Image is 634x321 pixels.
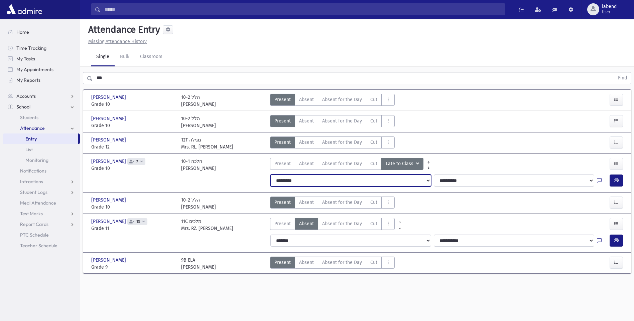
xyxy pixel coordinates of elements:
[270,197,395,211] div: AttTypes
[322,199,362,206] span: Absent for the Day
[3,208,80,219] a: Test Marks
[3,230,80,240] a: PTC Schedule
[3,101,80,112] a: School
[5,3,44,16] img: AdmirePro
[20,211,43,217] span: Test Marks
[181,218,233,232] div: 11C מלכים Mrs. RZ. [PERSON_NAME]
[3,240,80,251] a: Teacher Schedule
[91,225,174,232] span: Grade 11
[3,112,80,123] a: Students
[91,94,127,101] span: [PERSON_NAME]
[386,160,415,168] span: Late to Class
[274,96,291,103] span: Present
[91,264,174,271] span: Grade 9
[270,115,395,129] div: AttTypes
[20,200,56,206] span: Meal Attendance
[3,176,80,187] a: Infractions
[274,199,291,206] span: Present
[299,160,314,167] span: Absent
[274,259,291,266] span: Present
[115,48,135,66] a: Bulk
[370,220,377,227] span: Cut
[20,179,43,185] span: Infractions
[135,220,141,224] span: 13
[322,117,362,124] span: Absent for the Day
[3,43,80,53] a: Time Tracking
[3,219,80,230] a: Report Cards
[370,139,377,146] span: Cut
[16,45,46,51] span: Time Tracking
[381,158,423,170] button: Late to Class
[91,115,127,122] span: [PERSON_NAME]
[299,220,314,227] span: Absent
[88,39,147,44] u: Missing Attendance History
[16,93,36,99] span: Accounts
[20,232,49,238] span: PTC Schedule
[20,221,48,227] span: Report Cards
[16,56,35,62] span: My Tasks
[181,257,216,271] div: 9B ELA [PERSON_NAME]
[3,53,80,64] a: My Tasks
[322,96,362,103] span: Absent for the Day
[91,143,174,150] span: Grade 12
[370,117,377,124] span: Cut
[299,259,314,266] span: Absent
[299,199,314,206] span: Absent
[299,139,314,146] span: Absent
[602,4,617,9] span: labend
[25,157,48,163] span: Monitoring
[181,158,216,172] div: 10-1 הלכה [PERSON_NAME]
[91,48,115,66] a: Single
[299,117,314,124] span: Absent
[181,94,216,108] div: 10-2 הלל [PERSON_NAME]
[3,75,80,85] a: My Reports
[270,136,395,150] div: AttTypes
[322,259,362,266] span: Absent for the Day
[20,125,45,131] span: Attendance
[3,187,80,198] a: Student Logs
[3,64,80,75] a: My Appointments
[25,146,33,152] span: List
[20,168,46,174] span: Notifications
[16,29,29,35] span: Home
[3,144,80,155] a: List
[20,114,38,120] span: Students
[91,101,174,108] span: Grade 10
[274,160,291,167] span: Present
[274,139,291,146] span: Present
[299,96,314,103] span: Absent
[270,257,395,271] div: AttTypes
[274,220,291,227] span: Present
[16,104,30,110] span: School
[322,220,362,227] span: Absent for the Day
[3,133,78,144] a: Entry
[86,24,160,35] h5: Attendance Entry
[3,166,80,176] a: Notifications
[3,123,80,133] a: Attendance
[91,158,127,165] span: [PERSON_NAME]
[322,160,362,167] span: Absent for the Day
[20,243,57,249] span: Teacher Schedule
[614,72,631,84] button: Find
[270,218,395,232] div: AttTypes
[91,204,174,211] span: Grade 10
[25,136,37,142] span: Entry
[86,39,147,44] a: Missing Attendance History
[135,159,139,164] span: 7
[3,91,80,101] a: Accounts
[370,160,377,167] span: Cut
[370,199,377,206] span: Cut
[181,197,216,211] div: 10-2 הלל [PERSON_NAME]
[370,96,377,103] span: Cut
[91,257,127,264] span: [PERSON_NAME]
[3,155,80,166] a: Monitoring
[16,66,53,72] span: My Appointments
[91,197,127,204] span: [PERSON_NAME]
[91,165,174,172] span: Grade 10
[91,122,174,129] span: Grade 10
[3,198,80,208] a: Meal Attendance
[181,136,233,150] div: 12T מגילה Mrs. RL. [PERSON_NAME]
[101,3,505,15] input: Search
[270,94,395,108] div: AttTypes
[135,48,168,66] a: Classroom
